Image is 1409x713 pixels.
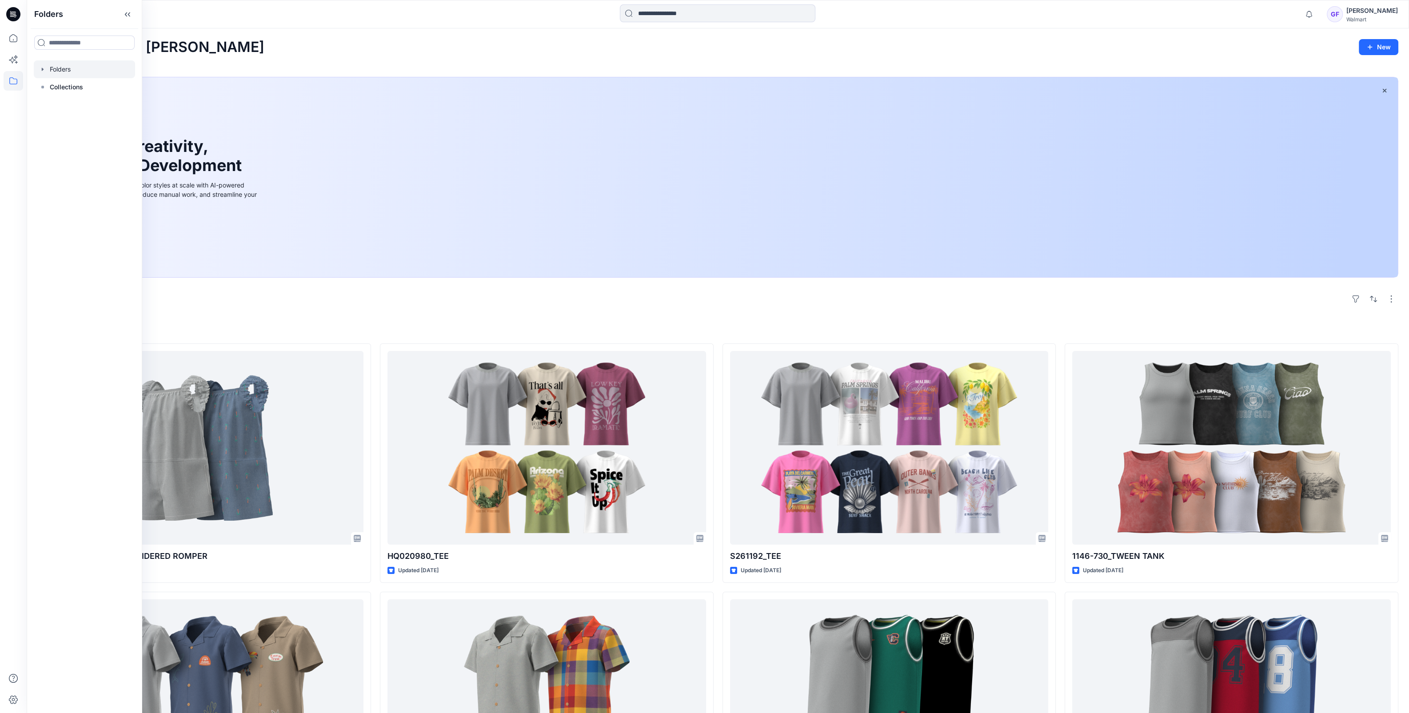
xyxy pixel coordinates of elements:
p: Collections [50,82,83,92]
p: 1146-730_TWEEN TANK [1072,550,1391,562]
p: Updated [DATE] [741,566,781,575]
h2: Welcome back, [PERSON_NAME] [37,39,264,56]
p: Updated [DATE] [398,566,439,575]
div: [PERSON_NAME] [1346,5,1398,16]
h1: Unleash Creativity, Speed Up Development [59,137,246,175]
a: S261192_TEE [730,351,1049,545]
p: HQ020980_TEE [387,550,706,562]
p: 1341-742_DENIM EMBROIDERED ROMPER [45,550,363,562]
h4: Styles [37,324,1398,335]
a: 1341-742_DENIM EMBROIDERED ROMPER [45,351,363,545]
p: S261192_TEE [730,550,1049,562]
div: GF [1327,6,1343,22]
div: Explore ideas faster and recolor styles at scale with AI-powered tools that boost creativity, red... [59,180,259,208]
div: Walmart [1346,16,1398,23]
button: New [1359,39,1398,55]
a: 1146-730_TWEEN TANK [1072,351,1391,545]
a: HQ020980_TEE [387,351,706,545]
p: Updated [DATE] [1083,566,1123,575]
a: Discover more [59,219,259,237]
